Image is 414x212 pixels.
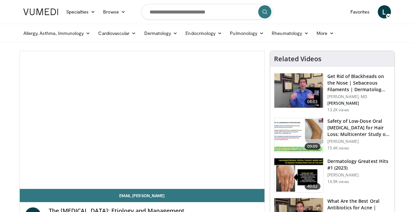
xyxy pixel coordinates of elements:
[268,27,313,40] a: Rheumatology
[140,27,182,40] a: Dermatology
[274,55,321,63] h4: Related Videos
[327,73,391,93] h3: Get Rid of Blackheads on the Nose | Sebaceous Filaments | Dermatolog…
[141,4,273,20] input: Search topics, interventions
[23,9,58,15] img: VuMedi Logo
[327,139,391,144] p: [PERSON_NAME]
[313,27,338,40] a: More
[327,94,391,99] p: [PERSON_NAME], MD
[346,5,374,18] a: Favorites
[274,73,323,108] img: 54dc8b42-62c8-44d6-bda4-e2b4e6a7c56d.150x105_q85_crop-smart_upscale.jpg
[327,118,391,138] h3: Safety of Low-Dose Oral [MEDICAL_DATA] for Hair Loss: Multicenter Study o…
[274,118,323,152] img: 83a686ce-4f43-4faf-a3e0-1f3ad054bd57.150x105_q85_crop-smart_upscale.jpg
[181,27,226,40] a: Endocrinology
[327,172,391,178] p: [PERSON_NAME]
[20,51,264,189] video-js: Video Player
[99,5,129,18] a: Browse
[20,189,264,202] a: Email [PERSON_NAME]
[305,98,320,105] span: 08:03
[62,5,99,18] a: Specialties
[327,179,349,184] p: 14.9K views
[19,27,95,40] a: Allergy, Asthma, Immunology
[327,158,391,171] h3: Dermatology Greatest Hits #1 (2023)
[226,27,268,40] a: Pulmonology
[327,146,349,151] p: 15.4K views
[378,5,391,18] a: L
[274,158,391,193] a: 40:02 Dermatology Greatest Hits #1 (2023) [PERSON_NAME] 14.9K views
[274,73,391,113] a: 08:03 Get Rid of Blackheads on the Nose | Sebaceous Filaments | Dermatolog… [PERSON_NAME], MD [PE...
[274,158,323,193] img: 167f4955-2110-4677-a6aa-4d4647c2ca19.150x105_q85_crop-smart_upscale.jpg
[327,107,349,113] p: 13.2K views
[94,27,140,40] a: Cardiovascular
[274,118,391,153] a: 09:09 Safety of Low-Dose Oral [MEDICAL_DATA] for Hair Loss: Multicenter Study o… [PERSON_NAME] 15...
[305,143,320,150] span: 09:09
[327,101,391,106] p: [PERSON_NAME]
[305,183,320,190] span: 40:02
